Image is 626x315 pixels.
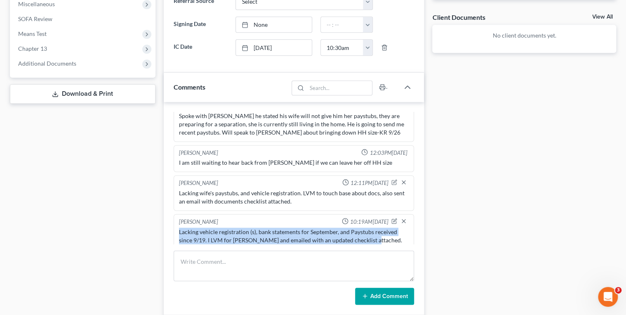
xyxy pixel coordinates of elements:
span: 12:03PM[DATE] [369,149,407,156]
div: Lacking vehicle registration (s), bank statements for September, and Paystubs received since 9/19... [179,227,409,244]
button: Add Comment [355,288,414,305]
div: [PERSON_NAME] [179,149,218,156]
div: [PERSON_NAME] [179,179,218,187]
span: Chapter 13 [18,45,47,52]
input: Search... [307,81,372,95]
p: No client documents yet. [439,31,610,40]
a: View All [592,14,613,20]
div: I am still waiting to hear back from [PERSON_NAME] if we can leave her off HH size [179,158,409,166]
div: [PERSON_NAME] [179,218,218,226]
span: SOFA Review [18,15,52,22]
div: Spoke with [PERSON_NAME] he stated his wife will not give him her paystubs, they are preparing fo... [179,111,409,136]
a: [DATE] [236,40,311,55]
input: -- : -- [321,17,363,33]
span: Miscellaneous [18,0,55,7]
a: None [236,17,311,33]
span: Comments [174,83,205,91]
label: Signing Date [169,17,232,33]
span: 10:19AM[DATE] [350,218,388,225]
span: 12:11PM[DATE] [351,179,388,187]
input: -- : -- [321,40,363,55]
a: SOFA Review [12,12,155,26]
span: Additional Documents [18,60,76,67]
a: Download & Print [10,84,155,104]
div: Lacking wife's paystubs, and vehicle registration. LVM to touch base about docs, also sent an ema... [179,189,409,205]
span: Means Test [18,30,47,37]
label: IC Date [169,39,232,56]
span: 3 [615,287,621,294]
div: Client Documents [432,13,485,21]
iframe: Intercom live chat [598,287,618,307]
